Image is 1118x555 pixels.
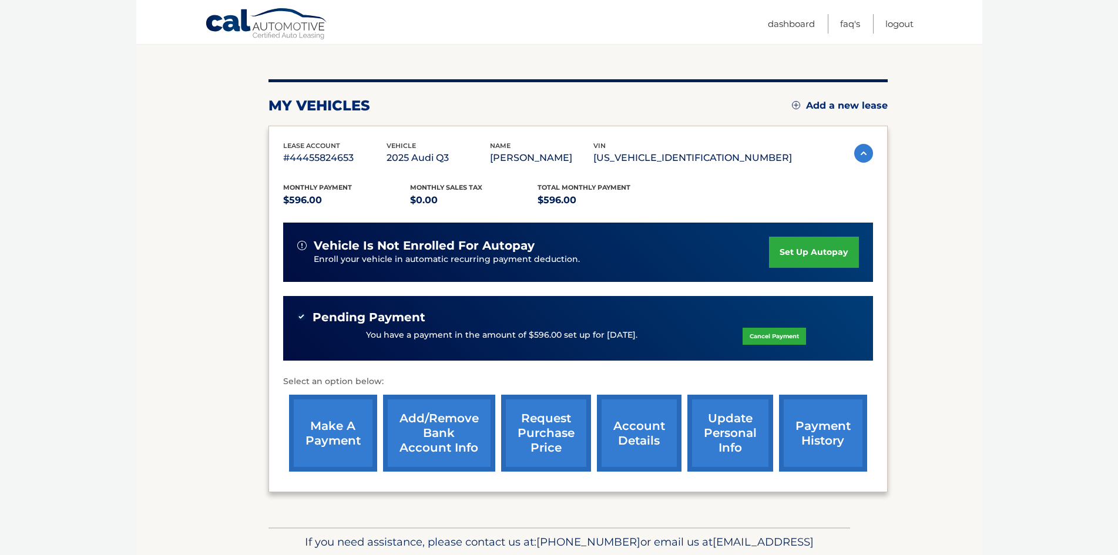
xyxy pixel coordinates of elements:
span: vehicle [387,142,416,150]
span: vehicle is not enrolled for autopay [314,238,535,253]
a: Cancel Payment [743,328,806,345]
a: request purchase price [501,395,591,472]
p: Enroll your vehicle in automatic recurring payment deduction. [314,253,770,266]
img: add.svg [792,101,800,109]
a: account details [597,395,681,472]
span: Monthly sales Tax [410,183,482,191]
span: vin [593,142,606,150]
span: Total Monthly Payment [538,183,630,191]
p: $0.00 [410,192,538,208]
p: 2025 Audi Q3 [387,150,490,166]
span: name [490,142,511,150]
a: FAQ's [840,14,860,33]
span: lease account [283,142,340,150]
a: Add a new lease [792,100,888,112]
a: make a payment [289,395,377,472]
p: #44455824653 [283,150,387,166]
a: update personal info [687,395,773,472]
p: [US_VEHICLE_IDENTIFICATION_NUMBER] [593,150,792,166]
h2: my vehicles [268,97,370,115]
a: Dashboard [768,14,815,33]
img: accordion-active.svg [854,144,873,163]
a: Add/Remove bank account info [383,395,495,472]
a: payment history [779,395,867,472]
p: $596.00 [283,192,411,208]
p: Select an option below: [283,375,873,389]
a: Cal Automotive [205,8,328,42]
img: check-green.svg [297,312,305,321]
a: set up autopay [769,237,858,268]
p: [PERSON_NAME] [490,150,593,166]
span: [PHONE_NUMBER] [536,535,640,549]
p: You have a payment in the amount of $596.00 set up for [DATE]. [366,329,637,342]
span: Pending Payment [313,310,425,325]
span: Monthly Payment [283,183,352,191]
a: Logout [885,14,914,33]
p: $596.00 [538,192,665,208]
img: alert-white.svg [297,241,307,250]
